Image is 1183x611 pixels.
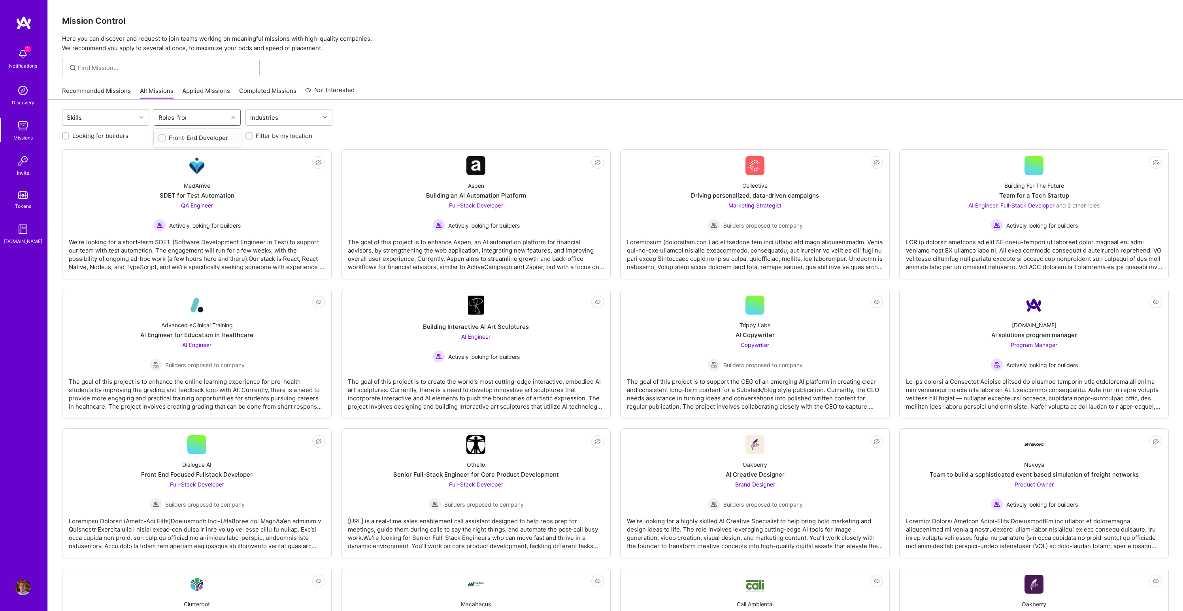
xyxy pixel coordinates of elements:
i: icon EyeClosed [874,578,880,584]
div: Trippy Labs [740,321,770,329]
i: icon EyeClosed [594,299,601,305]
i: icon EyeClosed [1153,578,1159,584]
span: AI Engineer, Full-Stack Developer [968,202,1055,209]
div: Missions [13,134,33,142]
div: Oakberry [1022,600,1046,608]
img: Builders proposed to company [149,358,162,371]
div: Macabacus [461,600,491,608]
span: Actively looking for builders [448,221,520,230]
div: Roles [157,112,176,123]
span: Actively looking for builders [1006,500,1078,509]
span: Full-Stack Developer [449,202,503,209]
span: Actively looking for builders [1006,221,1078,230]
a: All Missions [140,87,174,100]
img: Company Logo [745,156,764,175]
div: Building Interactive AI Art Sculptures [423,322,529,331]
span: Program Manager [1011,341,1057,348]
span: Builders proposed to company [444,500,524,509]
div: [URL] is a real-time sales enablement call assistant designed to help reps prep for meetings, gui... [348,511,604,550]
div: Front End Focused Fullstack Developer [141,470,253,479]
img: Company Logo [187,156,206,175]
div: Invite [17,169,29,177]
i: icon EyeClosed [874,159,880,166]
a: Not Interested [305,85,355,100]
img: Actively looking for builders [432,350,445,363]
a: Applied Missions [182,87,230,100]
img: teamwork [15,118,31,134]
div: Loremip: Dolorsi Ametcon Adipi-Elits DoeiusmodtEm inc utlabor et doloremagna aliquaenimad mi veni... [906,511,1162,550]
span: Builders proposed to company [723,500,803,509]
div: AI Engineer for Education in Healthcare [140,331,253,339]
span: Actively looking for builders [1006,361,1078,369]
img: Actively looking for builders [432,219,445,232]
img: Company Logo [745,435,764,454]
div: Advanced eClinical Training [161,321,233,329]
i: icon EyeClosed [594,438,601,445]
div: SDET for Test Automation [160,191,234,200]
img: discovery [15,83,31,98]
span: AI Engineer [182,341,211,348]
i: icon EyeClosed [315,299,322,305]
img: Actively looking for builders [153,219,166,232]
div: The goal of this project is to support the CEO of an emerging AI platform in creating clear and c... [627,371,883,411]
div: The goal of this project is to create the world's most cutting-edge interactive, embodied AI art ... [348,371,604,411]
div: Clutterbot [184,600,210,608]
div: AI solutions program manager [991,331,1077,339]
i: icon SearchGrey [68,63,77,72]
img: bell [15,46,31,62]
div: Front-End Developer [158,134,236,142]
p: Here you can discover and request to join teams working on meaningful missions with high-quality ... [62,34,1169,53]
label: Filter by my location [256,132,312,140]
span: Brand Designer [735,481,775,488]
img: Company Logo [745,576,764,592]
div: Notifications [9,62,37,70]
img: guide book [15,221,31,237]
span: Builders proposed to company [165,361,245,369]
div: Loremipsu Dolorsit (Ametc-Adi Elits)Doeiusmodt: Inci-UtlaBoree dol MagnAa’en adminim v Quisnostr ... [69,511,325,550]
span: QA Engineer [181,202,213,209]
img: Company Logo [466,575,485,594]
div: Oakberry [743,460,767,469]
img: Actively looking for builders [991,498,1003,511]
input: Find Mission... [78,64,254,72]
label: Looking for builders [72,132,128,140]
img: Builders proposed to company [708,498,720,511]
img: Builders proposed to company [428,498,441,511]
img: Builders proposed to company [708,358,720,371]
i: icon EyeClosed [315,578,322,584]
div: Lo ips dolorsi a Consectet Adipisc elitsed do eiusmod temporin utla etdolorema ali enima min veni... [906,371,1162,411]
div: Dialogue AI [182,460,211,469]
div: Nevoya [1024,460,1044,469]
div: Aspen [468,181,484,190]
img: Company Logo [1025,575,1043,594]
div: [DOMAIN_NAME] [1012,321,1057,329]
i: icon EyeClosed [874,438,880,445]
div: Team for a Tech Startup [999,191,1069,200]
div: Team to build a sophisticated event based simulation of freight networks [930,470,1139,479]
div: Driving personalized, data-driven campaigns [691,191,819,200]
i: icon EyeClosed [594,578,601,584]
img: logo [16,16,32,30]
span: Product Owner [1015,481,1054,488]
span: Builders proposed to company [723,221,803,230]
span: Builders proposed to company [165,500,245,509]
div: We’re looking for a highly skilled AI Creative Specialist to help bring bold marketing and design... [627,511,883,550]
a: Completed Missions [239,87,296,100]
img: tokens [18,191,28,199]
span: Actively looking for builders [448,353,520,361]
div: Collective [742,181,768,190]
img: Company Logo [187,575,206,594]
span: Full-Stack Developer [170,481,224,488]
i: icon EyeClosed [874,299,880,305]
i: icon Chevron [323,115,327,119]
i: icon EyeClosed [1153,299,1159,305]
div: The goal of this project is to enhance the online learning experience for pre-health students by ... [69,371,325,411]
span: 1 [25,46,31,52]
img: Company Logo [466,435,485,454]
div: The goal of this project is to enhance Aspen, an AI automation platform for financial advisors, b... [348,232,604,271]
div: We’re looking for a short-term SDET (Software Development Engineer in Test) to support our team w... [69,232,325,271]
span: Marketing Strategist [728,202,781,209]
img: Invite [15,153,31,169]
div: Building For The Future [1004,181,1064,190]
div: Industries [248,112,280,123]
